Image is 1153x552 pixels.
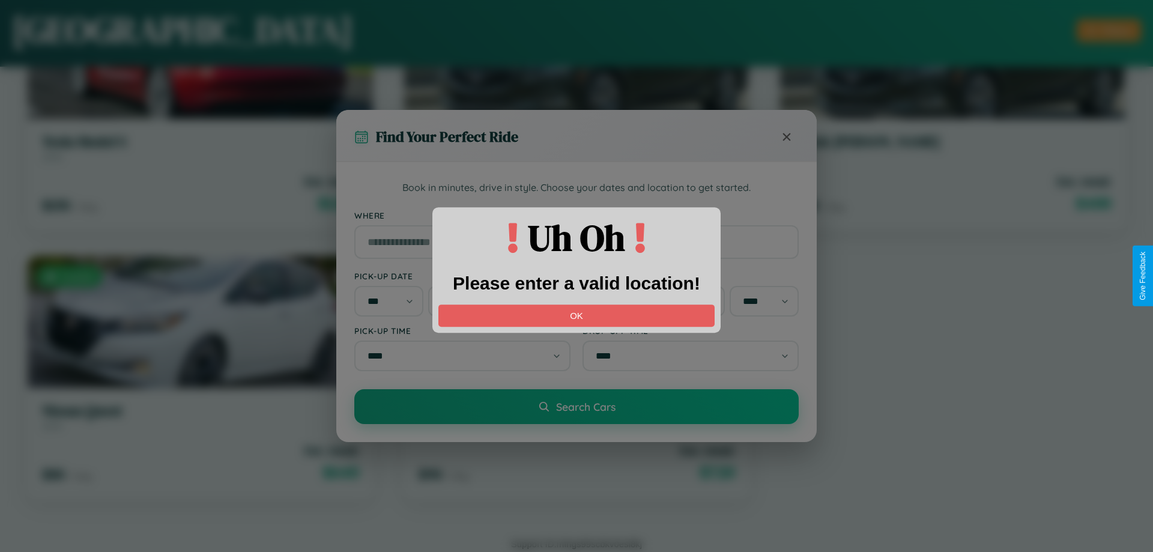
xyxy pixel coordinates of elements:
label: Where [354,210,799,220]
h3: Find Your Perfect Ride [376,127,518,147]
label: Drop-off Date [583,271,799,281]
label: Pick-up Date [354,271,570,281]
label: Pick-up Time [354,326,570,336]
label: Drop-off Time [583,326,799,336]
span: Search Cars [556,400,616,413]
p: Book in minutes, drive in style. Choose your dates and location to get started. [354,180,799,196]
